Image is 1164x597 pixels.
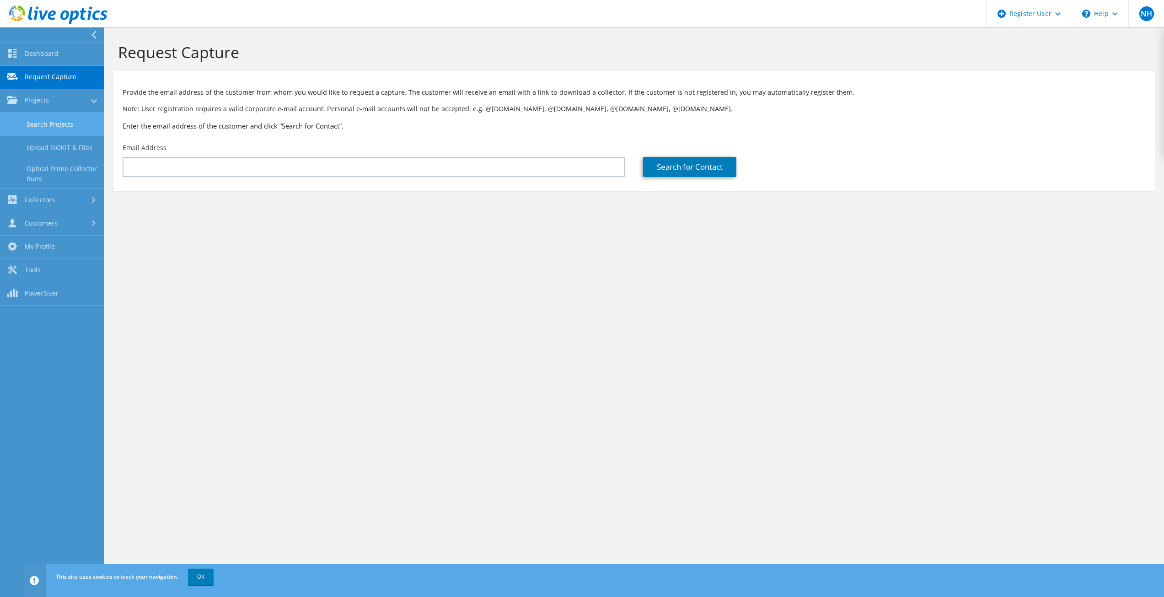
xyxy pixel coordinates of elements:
a: Search for Contact [643,157,736,177]
label: Email Address [123,143,166,152]
svg: \n [1082,10,1090,18]
p: Provide the email address of the customer from whom you would like to request a capture. The cust... [123,87,1146,97]
p: Note: User registration requires a valid corporate e-mail account. Personal e-mail accounts will ... [123,104,1146,114]
a: OK [188,569,214,585]
h1: Request Capture [118,43,1146,62]
span: This site uses cookies to track your navigation. [56,573,178,581]
span: NH [1139,6,1154,21]
h3: Enter the email address of the customer and click “Search for Contact”. [123,121,1146,131]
